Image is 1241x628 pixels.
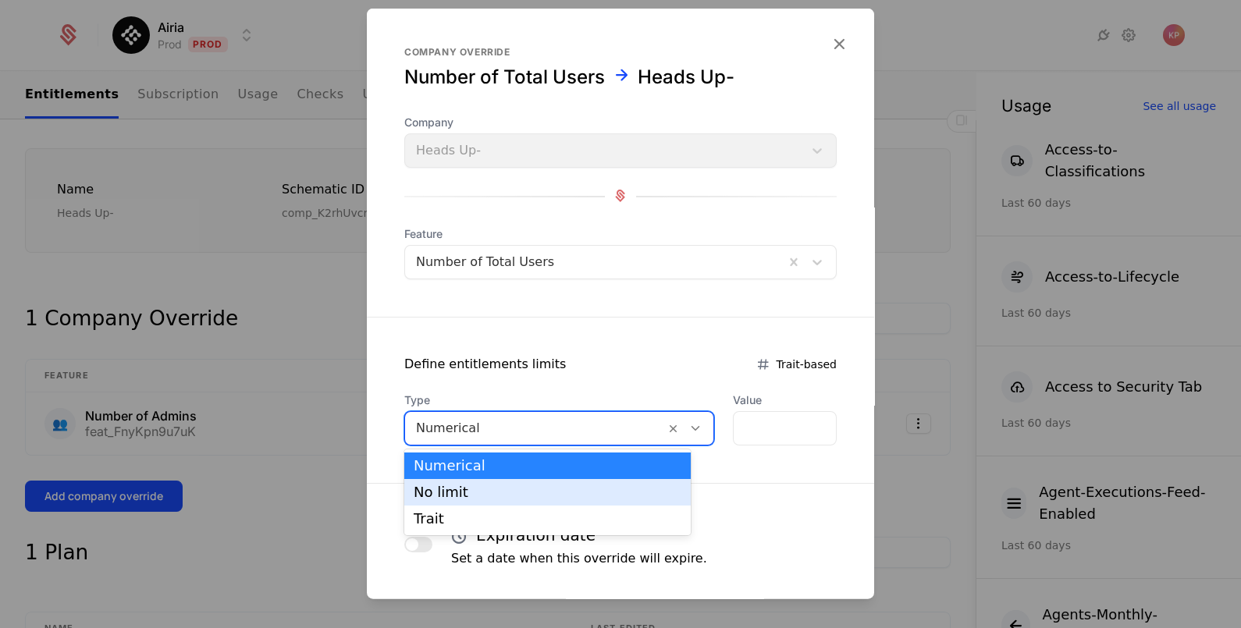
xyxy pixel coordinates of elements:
[404,392,714,407] span: Type
[414,485,681,499] div: No limit
[404,225,837,241] span: Feature
[733,392,837,407] label: Value
[404,45,837,58] div: Company override
[776,356,837,371] span: Trait-based
[404,114,837,130] span: Company
[451,548,707,567] p: Set a date when this override will expire.
[404,354,566,373] div: Define entitlements limits
[476,523,596,545] h4: Expiration date
[404,64,605,89] div: Number of Total Users
[414,512,681,526] div: Trait
[638,64,734,89] div: Heads Up-
[414,459,681,473] div: Numerical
